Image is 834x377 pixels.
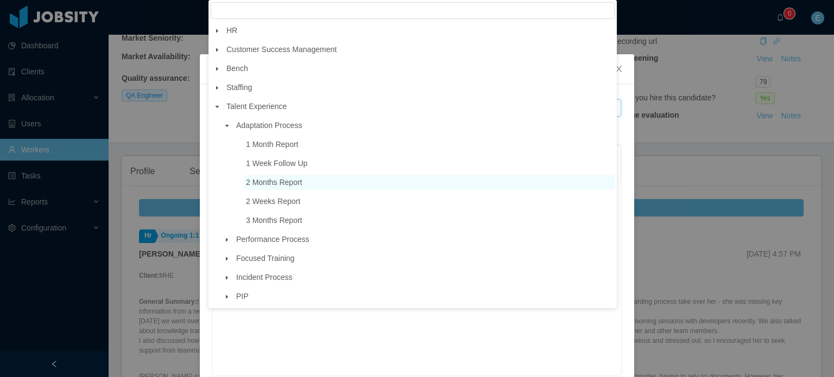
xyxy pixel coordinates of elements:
span: Incident Process [236,273,293,282]
span: 1 Month Report [243,137,615,152]
i: icon: caret-down [224,123,230,129]
span: Focused Training [236,254,294,263]
i: icon: close [615,65,623,73]
span: Staffing [224,80,615,95]
span: 1 Week Follow Up [246,159,307,168]
span: 3 Months Report [243,213,615,228]
span: 1 Week Follow Up [243,156,615,171]
span: PIP [236,292,249,301]
span: 1 Month Report [246,140,299,149]
span: 2 Months Report [246,178,302,187]
i: icon: caret-down [214,28,220,34]
span: 2 Weeks Report [246,197,300,206]
span: Bench [226,64,248,73]
span: 3 Months Report [246,216,302,225]
span: 2 Weeks Report [243,194,615,209]
i: icon: caret-down [214,104,220,110]
span: Adaptation Process [233,118,615,133]
button: Close [604,54,634,85]
span: PIP [233,289,615,304]
i: icon: caret-down [224,237,230,242]
span: HR [224,23,615,38]
span: Adaptation Process [236,121,302,130]
span: Focused Training [233,251,615,266]
span: Talent Experience [226,102,287,111]
span: Performance Process [233,232,615,247]
input: filter select [211,2,615,19]
span: Staffing [226,83,252,92]
i: icon: caret-down [224,256,230,261]
span: Customer Success Management [226,45,337,54]
i: icon: caret-down [214,85,220,91]
span: HR [226,26,237,35]
i: icon: caret-down [224,275,230,280]
span: Talent Experience [224,99,615,114]
span: Performance Process [236,235,309,244]
span: 2 Months Report [243,175,615,190]
span: Incident Process [233,270,615,285]
i: icon: caret-down [214,47,220,53]
span: Bench [224,61,615,76]
i: icon: caret-down [224,294,230,299]
i: icon: caret-down [214,66,220,72]
span: Customer Success Management [224,42,615,57]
